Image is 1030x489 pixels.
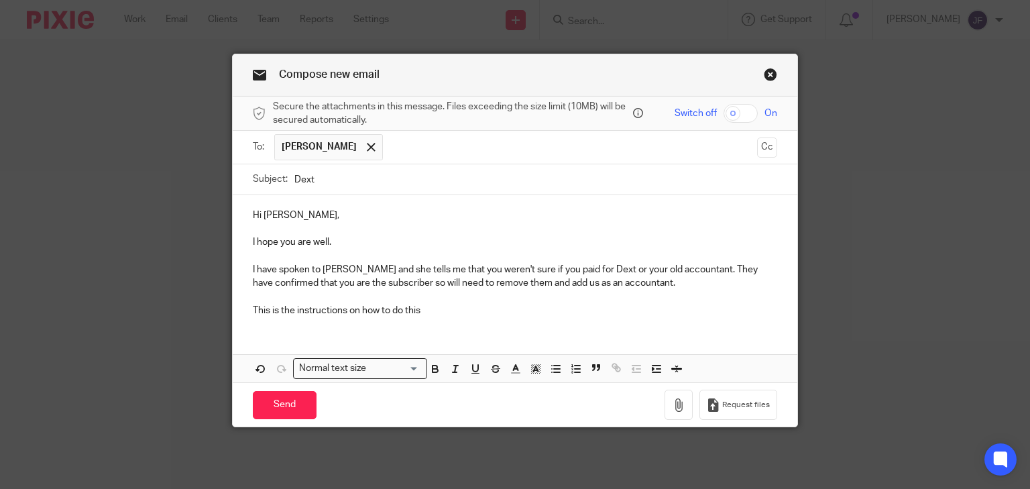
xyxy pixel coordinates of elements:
span: Secure the attachments in this message. Files exceeding the size limit (10MB) will be secured aut... [273,100,630,127]
span: On [764,107,777,120]
span: Request files [722,400,770,411]
button: Request files [699,390,777,420]
a: Close this dialog window [764,68,777,86]
div: Search for option [293,358,427,379]
span: Normal text size [296,362,369,376]
p: This is the instructions on how to do this [253,304,778,317]
label: Subject: [253,172,288,186]
input: Send [253,391,317,420]
input: Search for option [371,362,419,376]
p: I have spoken to [PERSON_NAME] and she tells me that you weren't sure if you paid for Dext or you... [253,263,778,290]
button: Cc [757,138,777,158]
span: Compose new email [279,69,380,80]
label: To: [253,140,268,154]
span: [PERSON_NAME] [282,140,357,154]
span: Switch off [675,107,717,120]
p: I hope you are well. [253,235,778,249]
p: Hi [PERSON_NAME], [253,209,778,222]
